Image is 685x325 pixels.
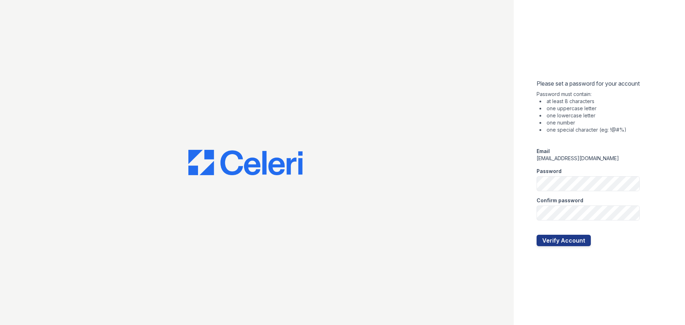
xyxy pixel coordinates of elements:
img: CE_Logo_Blue-a8612792a0a2168367f1c8372b55b34899dd931a85d93a1a3d3e32e68fde9ad4.png [188,150,303,176]
li: one uppercase letter [539,105,640,112]
button: Verify Account [537,235,591,246]
li: one number [539,119,640,126]
li: one lowercase letter [539,112,640,119]
label: Password [537,168,562,175]
label: Confirm password [537,197,583,204]
div: Email [537,148,640,155]
form: Please set a password for your account [537,79,640,246]
div: Password must contain: [537,91,640,133]
div: [EMAIL_ADDRESS][DOMAIN_NAME] [537,155,640,162]
li: one special character (eg: !@#%) [539,126,640,133]
li: at least 8 characters [539,98,640,105]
